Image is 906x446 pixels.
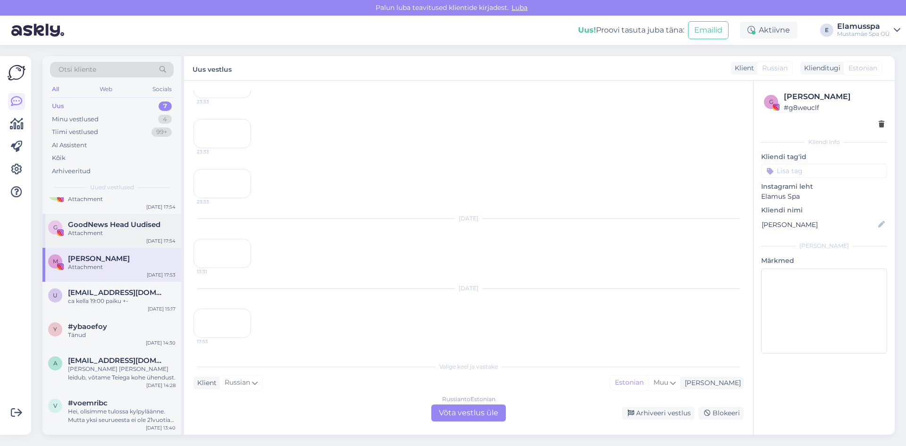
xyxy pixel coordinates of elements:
div: 4 [158,115,172,124]
div: Elamusspa [837,23,890,30]
span: 13:31 [197,268,232,275]
span: Uued vestlused [90,183,134,192]
div: [PERSON_NAME] [761,242,887,250]
div: ca kella 19:00 paiku +- [68,297,176,305]
div: Võta vestlus üle [431,404,506,421]
b: Uus! [578,25,596,34]
div: Arhiveeri vestlus [622,407,695,420]
span: Russian [225,378,250,388]
div: Aktiivne [740,22,797,39]
p: Kliendi nimi [761,205,887,215]
span: 17:53 [197,338,232,345]
div: Klient [731,63,754,73]
div: Socials [151,83,174,95]
span: u [53,292,58,299]
div: [DATE] 17:54 [146,237,176,244]
span: Monika Kuzmina [68,254,130,263]
span: Luba [509,3,530,12]
div: Valige keel ja vastake [193,362,744,371]
div: Blokeeri [698,407,744,420]
div: [DATE] 14:30 [146,339,176,346]
span: v [53,402,57,409]
span: GoodNews Head Uudised [68,220,160,229]
div: [PERSON_NAME] [784,91,884,102]
span: M [53,258,58,265]
div: Estonian [610,376,648,390]
div: Uus [52,101,64,111]
div: All [50,83,61,95]
input: Lisa tag [761,164,887,178]
p: Märkmed [761,256,887,266]
div: [DATE] 14:28 [146,382,176,389]
span: #voemribc [68,399,108,407]
div: Arhiveeritud [52,167,91,176]
span: Muu [654,378,668,387]
div: Hei, olisimme tulossa kylpyläänne. Mutta yksi seurueesta ei ole 21vuotias. Hän on 19. Pääseekö hä... [68,407,176,424]
div: Mustamäe Spa OÜ [837,30,890,38]
span: 23:33 [197,148,232,155]
div: AI Assistent [52,141,87,150]
div: [DATE] [193,284,744,293]
span: #ybaoefoy [68,322,107,331]
span: Estonian [848,63,877,73]
div: 99+ [151,127,172,137]
div: Proovi tasuta juba täna: [578,25,684,36]
span: y [53,326,57,333]
div: [DATE] [193,214,744,223]
img: Askly Logo [8,64,25,82]
div: Attachment [68,229,176,237]
span: 23:33 [197,198,232,205]
div: [DATE] 17:53 [147,271,176,278]
div: Attachment [68,195,176,203]
p: Elamus Spa [761,192,887,202]
div: [PERSON_NAME] [PERSON_NAME] leidub, võtame Teiega kohe ühendust. [68,365,176,382]
div: Minu vestlused [52,115,99,124]
div: Russian to Estonian [442,395,495,404]
div: # g8weuclf [784,102,884,113]
div: Klienditugi [800,63,840,73]
div: Klient [193,378,217,388]
div: E [820,24,833,37]
p: Kliendi tag'id [761,152,887,162]
label: Uus vestlus [193,62,232,75]
div: [DATE] 13:40 [146,424,176,431]
p: Instagrami leht [761,182,887,192]
div: [DATE] 15:17 [148,305,176,312]
span: Russian [762,63,788,73]
div: Kõik [52,153,66,163]
div: [PERSON_NAME] [681,378,741,388]
input: Lisa nimi [762,219,876,230]
div: [DATE] 17:54 [146,203,176,210]
span: a [53,360,58,367]
span: arne.sildnik@gmail.com [68,356,166,365]
span: g [769,98,773,105]
span: G [53,224,58,231]
div: Tiimi vestlused [52,127,98,137]
div: Kliendi info [761,138,887,146]
span: uporigin@gmail.com [68,288,166,297]
span: 23:33 [197,98,232,105]
div: Tänud [68,331,176,339]
span: Otsi kliente [59,65,96,75]
div: 7 [159,101,172,111]
div: Web [98,83,114,95]
div: Attachment [68,263,176,271]
button: Emailid [688,21,729,39]
a: ElamusspaMustamäe Spa OÜ [837,23,900,38]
